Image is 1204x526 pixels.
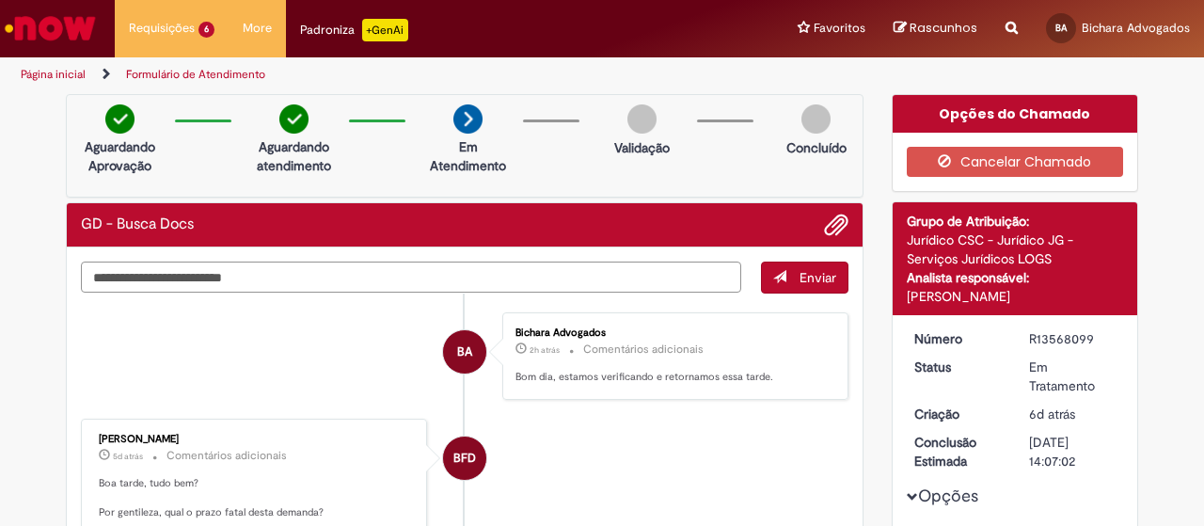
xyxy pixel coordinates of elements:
[279,104,309,134] img: check-circle-green.png
[761,262,848,294] button: Enviar
[900,405,1016,423] dt: Criação
[21,67,86,82] a: Página inicial
[515,327,829,339] div: Bichara Advogados
[583,342,704,358] small: Comentários adicionais
[14,57,788,92] ul: Trilhas de página
[105,104,135,134] img: check-circle-green.png
[81,216,194,233] h2: GD - Busca Docs Histórico de tíquete
[910,19,977,37] span: Rascunhos
[243,19,272,38] span: More
[1029,405,1117,423] div: 25/09/2025 17:06:06
[1055,22,1067,34] span: BA
[2,9,99,47] img: ServiceNow
[894,20,977,38] a: Rascunhos
[453,436,476,481] span: BFD
[907,147,1124,177] button: Cancelar Chamado
[443,330,486,374] div: Bichara Advogados
[515,370,829,385] p: Bom dia, estamos verificando e retornamos essa tarde.
[248,137,340,175] p: Aguardando atendimento
[362,19,408,41] p: +GenAi
[1082,20,1190,36] span: Bichara Advogados
[801,104,831,134] img: img-circle-grey.png
[530,344,560,356] span: 2h atrás
[614,138,670,157] p: Validação
[99,434,412,445] div: [PERSON_NAME]
[1029,329,1117,348] div: R13568099
[198,22,214,38] span: 6
[814,19,865,38] span: Favoritos
[113,451,143,462] time: 26/09/2025 16:18:21
[907,287,1124,306] div: [PERSON_NAME]
[800,269,836,286] span: Enviar
[300,19,408,41] div: Padroniza
[900,358,1016,376] dt: Status
[907,212,1124,231] div: Grupo de Atribuição:
[126,67,265,82] a: Formulário de Atendimento
[81,262,741,293] textarea: Digite sua mensagem aqui...
[457,329,472,375] span: BA
[74,137,166,175] p: Aguardando Aprovação
[1029,406,1075,422] time: 25/09/2025 17:06:06
[907,268,1124,287] div: Analista responsável:
[166,448,287,464] small: Comentários adicionais
[627,104,657,134] img: img-circle-grey.png
[530,344,560,356] time: 01/10/2025 10:19:14
[824,213,848,237] button: Adicionar anexos
[113,451,143,462] span: 5d atrás
[1029,358,1117,395] div: Em Tratamento
[443,437,486,480] div: Beatriz Florio De Jesus
[893,95,1138,133] div: Opções do Chamado
[1029,406,1075,422] span: 6d atrás
[453,104,483,134] img: arrow-next.png
[786,138,847,157] p: Concluído
[422,137,514,175] p: Em Atendimento
[1029,433,1117,470] div: [DATE] 14:07:02
[900,329,1016,348] dt: Número
[129,19,195,38] span: Requisições
[900,433,1016,470] dt: Conclusão Estimada
[907,231,1124,268] div: Jurídico CSC - Jurídico JG - Serviços Jurídicos LOGS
